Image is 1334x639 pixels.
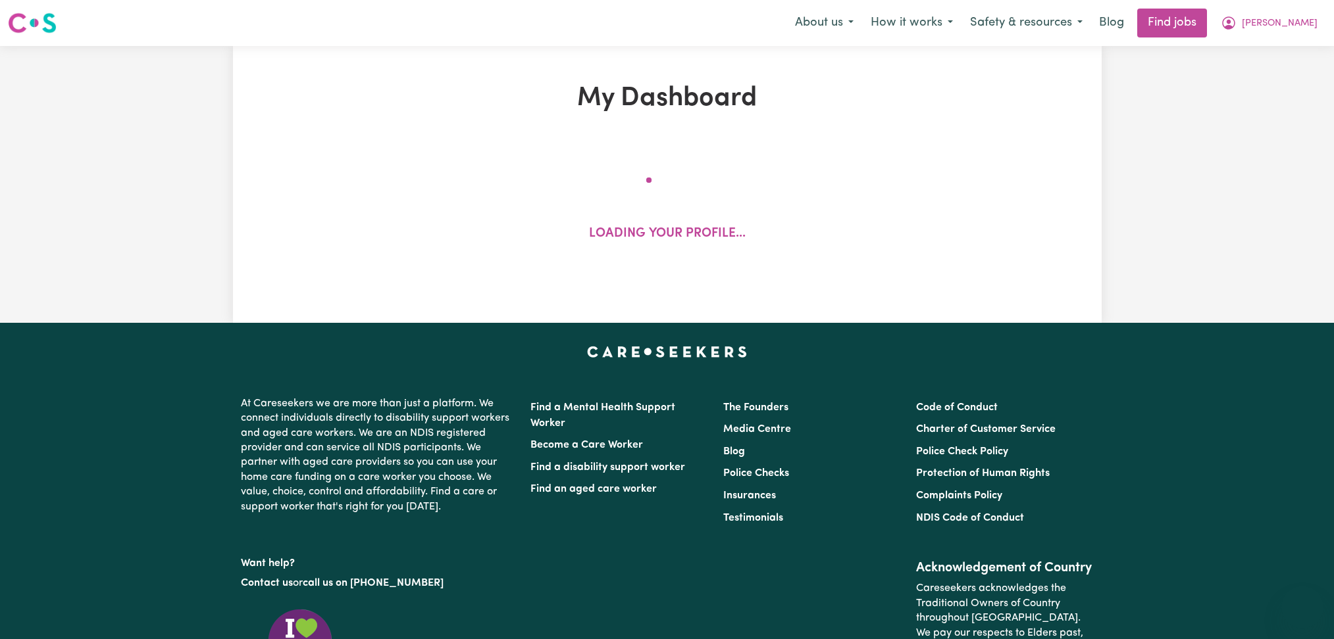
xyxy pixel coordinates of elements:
a: The Founders [723,402,788,413]
a: Become a Care Worker [530,440,643,450]
a: Blog [1091,9,1132,37]
span: [PERSON_NAME] [1242,16,1318,31]
p: or [241,571,515,596]
a: Find a Mental Health Support Worker [530,402,675,429]
a: Media Centre [723,424,791,435]
a: Insurances [723,490,776,501]
h2: Acknowledgement of Country [916,560,1093,576]
p: At Careseekers we are more than just a platform. We connect individuals directly to disability su... [241,391,515,519]
a: Protection of Human Rights [916,468,1050,479]
a: NDIS Code of Conduct [916,513,1024,523]
a: Find a disability support worker [530,462,685,473]
button: How it works [862,9,962,37]
a: Code of Conduct [916,402,998,413]
a: Charter of Customer Service [916,424,1056,435]
a: Contact us [241,578,293,588]
a: Blog [723,446,745,457]
a: Find jobs [1137,9,1207,37]
a: Police Checks [723,468,789,479]
a: Police Check Policy [916,446,1008,457]
button: About us [786,9,862,37]
a: Complaints Policy [916,490,1002,501]
a: Testimonials [723,513,783,523]
button: My Account [1212,9,1326,37]
button: Safety & resources [962,9,1091,37]
h1: My Dashboard [386,83,949,114]
img: Careseekers logo [8,11,57,35]
a: call us on [PHONE_NUMBER] [303,578,444,588]
p: Want help? [241,551,515,571]
a: Careseekers logo [8,8,57,38]
a: Find an aged care worker [530,484,657,494]
p: Loading your profile... [589,225,746,244]
iframe: Button to launch messaging window [1281,586,1323,628]
a: Careseekers home page [587,346,747,357]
